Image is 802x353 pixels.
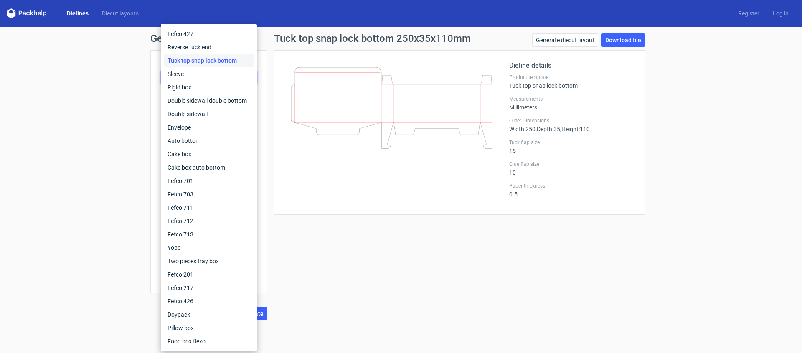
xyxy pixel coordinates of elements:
[150,33,652,43] h1: Generate new dieline
[164,188,254,201] div: Fefco 703
[164,214,254,228] div: Fefco 712
[164,174,254,188] div: Fefco 701
[509,96,634,111] div: Millimeters
[164,308,254,321] div: Doypack
[164,67,254,81] div: Sleeve
[164,335,254,348] div: Food box flexo
[274,33,471,43] h1: Tuck top snap lock bottom 250x35x110mm
[601,33,645,47] a: Download file
[731,9,766,18] a: Register
[509,74,634,81] label: Product template
[509,139,634,146] label: Tuck flap size
[164,147,254,161] div: Cake box
[164,254,254,268] div: Two pieces tray box
[164,54,254,67] div: Tuck top snap lock bottom
[95,9,145,18] a: Diecut layouts
[60,9,95,18] a: Dielines
[164,295,254,308] div: Fefco 426
[509,96,634,102] label: Measurements
[509,161,634,168] label: Glue flap size
[164,41,254,54] div: Reverse tuck end
[164,27,254,41] div: Fefco 427
[164,94,254,107] div: Double sidewall double bottom
[536,126,560,132] span: , Depth : 35
[509,183,634,189] label: Paper thickness
[164,268,254,281] div: Fefco 201
[509,117,634,124] label: Outer Dimensions
[509,126,536,132] span: Width : 250
[164,228,254,241] div: Fefco 713
[509,161,634,176] div: 10
[164,134,254,147] div: Auto bottom
[164,281,254,295] div: Fefco 217
[164,161,254,174] div: Cake box auto bottom
[509,74,634,89] div: Tuck top snap lock bottom
[509,183,634,198] div: 0.5
[164,241,254,254] div: Yope
[532,33,598,47] a: Generate diecut layout
[164,121,254,134] div: Envelope
[164,81,254,94] div: Rigid box
[560,126,590,132] span: , Height : 110
[164,321,254,335] div: Pillow box
[509,61,634,71] h2: Dieline details
[766,9,795,18] a: Log in
[509,139,634,154] div: 15
[164,107,254,121] div: Double sidewall
[164,201,254,214] div: Fefco 711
